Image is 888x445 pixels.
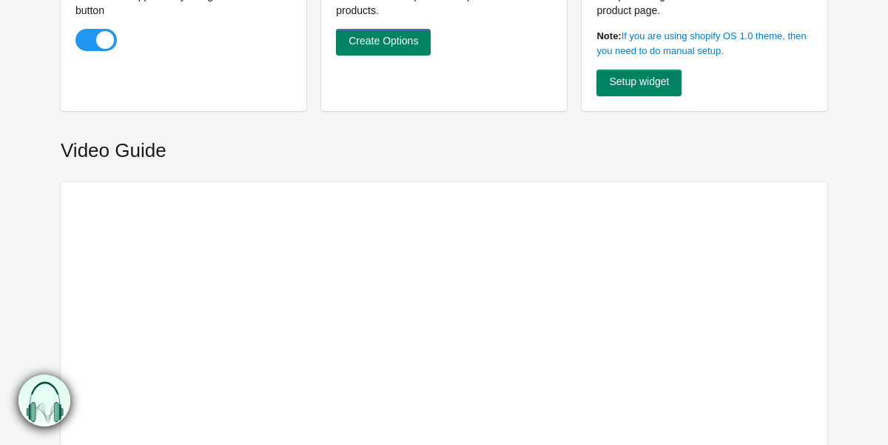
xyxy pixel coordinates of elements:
a: Create Options [336,29,431,56]
a: If you are using shopify OS 1.0 theme, then you need to do manual setup. [596,30,806,56]
b: Note: [596,30,621,41]
h2: Video Guide [61,122,827,171]
img: bxm.png [18,375,70,426]
a: Setup widget [596,70,682,96]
